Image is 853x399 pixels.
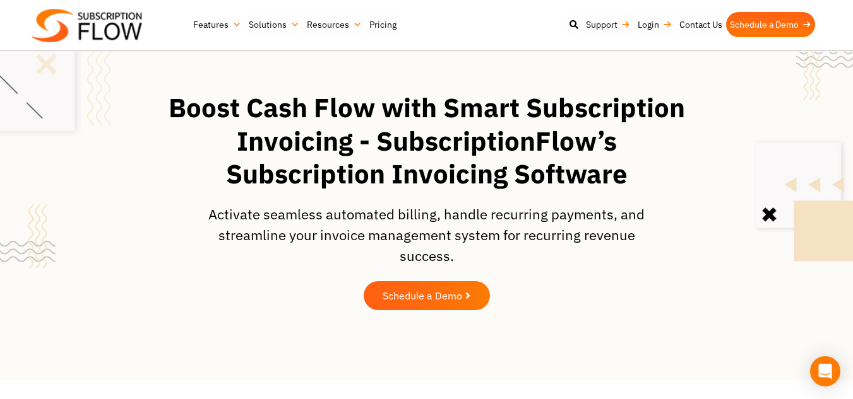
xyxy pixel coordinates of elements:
[189,12,245,37] a: Features
[634,12,676,37] a: Login
[364,281,490,310] a: Schedule a Demo
[582,12,634,37] a: Support
[303,12,366,37] a: Resources
[676,12,726,37] a: Contact Us
[366,12,400,37] a: Pricing
[726,12,815,37] a: Schedule a Demo
[196,204,657,266] p: Activate seamless automated billing, handle recurring payments, and streamline your invoice manag...
[165,91,689,191] h1: Boost Cash Flow with Smart Subscription Invoicing - SubscriptionFlow’s Subscription Invoicing Sof...
[32,9,142,42] img: Subscriptionflow
[245,12,303,37] a: Solutions
[810,356,840,386] div: Open Intercom Messenger
[383,291,462,301] span: Schedule a Demo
